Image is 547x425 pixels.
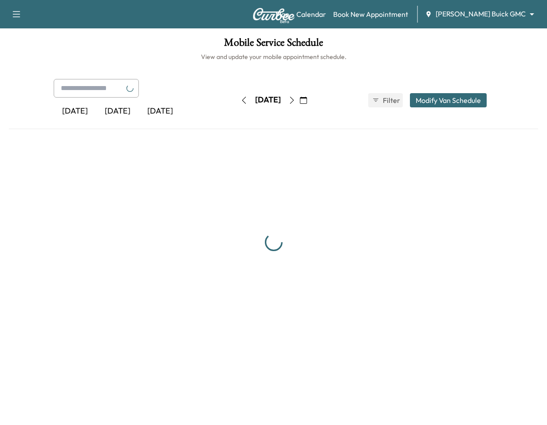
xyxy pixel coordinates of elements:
[333,9,408,20] a: Book New Appointment
[280,18,289,25] div: Beta
[275,9,289,20] a: MapBeta
[410,93,487,107] button: Modify Van Schedule
[139,101,181,122] div: [DATE]
[96,101,139,122] div: [DATE]
[436,9,526,19] span: [PERSON_NAME] Buick GMC
[296,9,326,20] a: Calendar
[255,94,281,106] div: [DATE]
[383,95,399,106] span: Filter
[368,93,403,107] button: Filter
[54,101,96,122] div: [DATE]
[9,37,538,52] h1: Mobile Service Schedule
[9,52,538,61] h6: View and update your mobile appointment schedule.
[252,8,295,20] img: Curbee Logo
